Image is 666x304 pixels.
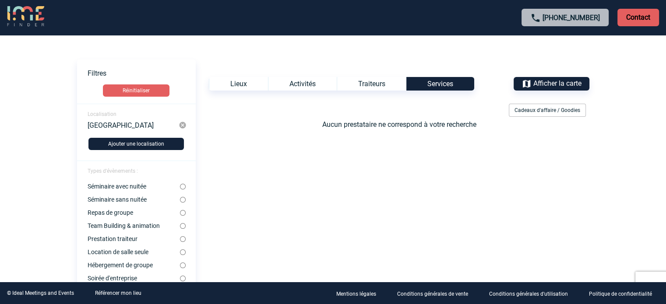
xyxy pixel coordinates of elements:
[88,248,180,255] label: Location de salle seule
[509,104,586,117] div: Cadeaux d'affaire / Goodies
[88,235,180,242] label: Prestation traiteur
[489,291,568,297] p: Conditions générales d'utilisation
[337,77,406,91] div: Traiteurs
[210,120,589,129] p: Aucun prestataire ne correspond à votre recherche
[88,262,180,269] label: Hébergement de groupe
[617,9,659,26] p: Contact
[103,84,169,97] button: Réinitialiser
[88,121,179,129] div: [GEOGRAPHIC_DATA]
[88,69,196,77] p: Filtres
[88,222,180,229] label: Team Building & animation
[530,13,541,23] img: call-24-px.png
[533,79,581,87] span: Afficher la carte
[179,121,187,129] img: cancel-24-px-g.png
[7,290,74,296] div: © Ideal Meetings and Events
[482,289,582,297] a: Conditions générales d'utilisation
[268,77,337,91] div: Activités
[397,291,468,297] p: Conditions générales de vente
[88,138,184,150] button: Ajouter une localisation
[390,289,482,297] a: Conditions générales de vente
[95,290,141,296] a: Référencer mon lieu
[543,14,600,22] a: [PHONE_NUMBER]
[88,111,116,117] span: Localisation
[589,291,652,297] p: Politique de confidentialité
[88,183,180,190] label: Séminaire avec nuitée
[406,77,474,91] div: Services
[88,275,180,282] label: Soirée d'entreprise
[88,168,138,174] span: Types d'évènements :
[336,291,376,297] p: Mentions légales
[505,104,589,117] div: Filtrer sur Cadeaux d'affaire / Goodies
[209,77,268,91] div: Lieux
[88,196,180,203] label: Séminaire sans nuitée
[88,209,180,216] label: Repas de groupe
[329,289,390,297] a: Mentions légales
[77,84,196,97] a: Réinitialiser
[582,289,666,297] a: Politique de confidentialité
